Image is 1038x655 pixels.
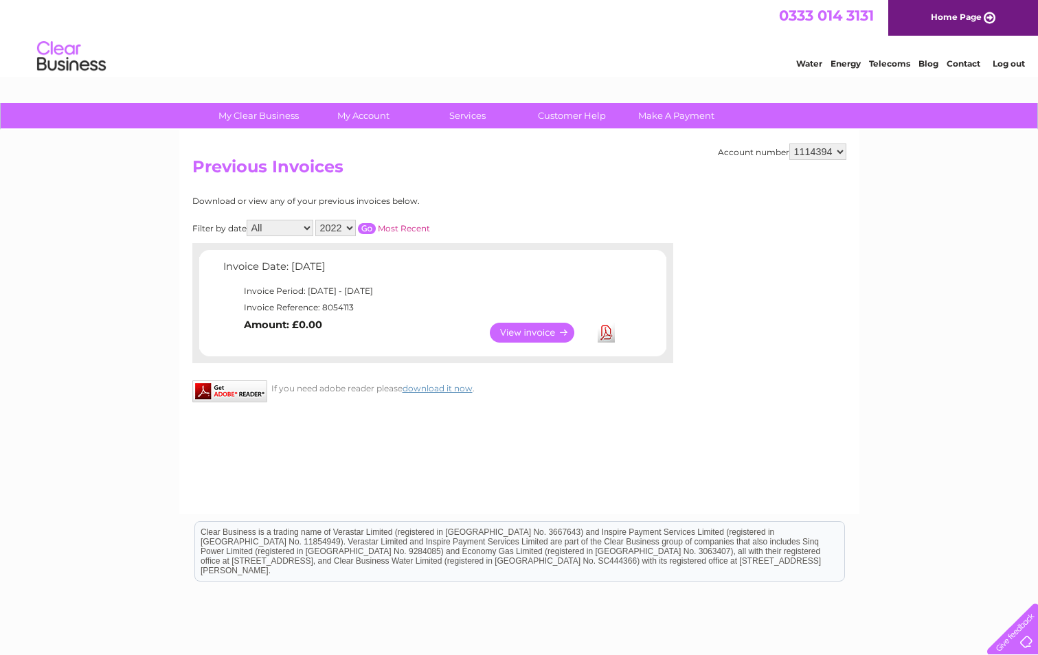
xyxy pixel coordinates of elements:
a: 0333 014 3131 [779,7,874,24]
a: Download [598,323,615,343]
a: Telecoms [869,58,910,69]
a: Customer Help [515,103,629,128]
a: Services [411,103,524,128]
div: Filter by date [192,220,553,236]
td: Invoice Reference: 8054113 [220,299,622,316]
td: Invoice Date: [DATE] [220,257,622,283]
h2: Previous Invoices [192,157,846,183]
a: View [490,323,591,343]
a: Log out [993,58,1025,69]
a: Water [796,58,822,69]
a: Most Recent [378,223,430,233]
div: Account number [718,143,846,160]
a: download it now [403,383,473,393]
a: Contact [947,58,980,69]
a: My Account [306,103,420,128]
div: If you need adobe reader please . [192,380,673,393]
img: logo.png [36,36,106,78]
a: Blog [918,58,938,69]
div: Download or view any of your previous invoices below. [192,196,553,206]
a: My Clear Business [202,103,315,128]
td: Invoice Period: [DATE] - [DATE] [220,283,622,299]
a: Energy [831,58,861,69]
div: Clear Business is a trading name of Verastar Limited (registered in [GEOGRAPHIC_DATA] No. 3667643... [195,8,844,67]
a: Make A Payment [620,103,733,128]
b: Amount: £0.00 [244,319,322,331]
